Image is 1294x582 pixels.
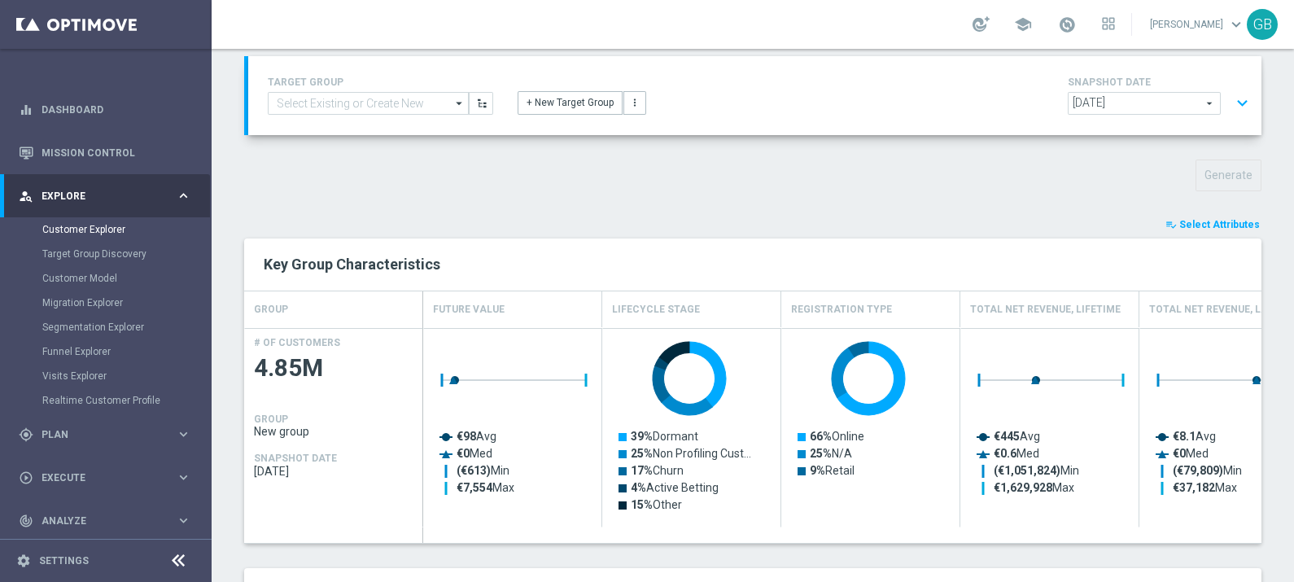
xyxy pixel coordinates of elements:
a: Visits Explorer [42,370,169,383]
tspan: 25% [631,447,653,460]
tspan: €8.1 [1173,430,1196,443]
span: keyboard_arrow_down [1227,15,1245,33]
div: Execute [19,470,176,485]
a: Realtime Customer Profile [42,394,169,407]
button: gps_fixed Plan keyboard_arrow_right [18,428,192,441]
div: Mission Control [19,131,191,174]
a: Mission Control [42,131,191,174]
tspan: 66% [810,430,832,443]
text: Non Profiling Cust… [631,447,751,460]
i: track_changes [19,514,33,528]
a: Settings [39,556,89,566]
text: Max [994,481,1074,494]
a: Funnel Explorer [42,345,169,358]
a: Migration Explorer [42,296,169,309]
input: Select Existing or Create New [268,92,469,115]
div: Customer Model [42,266,210,291]
span: Explore [42,191,176,201]
h4: SNAPSHOT DATE [254,453,337,464]
i: arrow_drop_down [452,93,468,114]
span: Analyze [42,516,176,526]
div: GB [1247,9,1278,40]
div: Customer Explorer [42,217,210,242]
h4: Registration Type [791,295,892,324]
div: Migration Explorer [42,291,210,315]
i: equalizer [19,103,33,117]
text: Max [457,481,514,494]
text: Avg [1173,430,1216,443]
button: person_search Explore keyboard_arrow_right [18,190,192,203]
a: Customer Model [42,272,169,285]
div: Target Group Discovery [42,242,210,266]
h4: TARGET GROUP [268,77,493,88]
i: keyboard_arrow_right [176,470,191,485]
text: Med [457,447,492,460]
div: Press SPACE to select this row. [244,328,423,527]
tspan: 17% [631,464,653,477]
text: Churn [631,464,684,477]
text: Other [631,498,682,511]
text: N/A [810,447,852,460]
tspan: €7,554 [457,481,493,494]
tspan: 9% [810,464,825,477]
button: + New Target Group [518,91,623,114]
h4: SNAPSHOT DATE [1068,77,1255,88]
tspan: €0.6 [994,447,1016,460]
div: Mission Control [18,147,192,160]
i: settings [16,554,31,568]
text: Max [1173,481,1237,494]
span: Execute [42,473,176,483]
text: Avg [457,430,496,443]
span: 2025-09-27 [254,465,413,478]
span: Plan [42,430,176,440]
text: Online [810,430,864,443]
text: Active Betting [631,481,719,494]
text: Min [994,464,1079,478]
h4: # OF CUSTOMERS [254,337,340,348]
tspan: €445 [994,430,1020,443]
button: more_vert [623,91,646,114]
a: [PERSON_NAME]keyboard_arrow_down [1148,12,1247,37]
div: Explore [19,189,176,203]
tspan: 4% [631,481,646,494]
div: Realtime Customer Profile [42,388,210,413]
text: Dormant [631,430,698,443]
button: equalizer Dashboard [18,103,192,116]
div: Dashboard [19,88,191,131]
div: Segmentation Explorer [42,315,210,339]
div: TARGET GROUP arrow_drop_down + New Target Group more_vert SNAPSHOT DATE arrow_drop_down expand_more [268,72,1242,119]
i: keyboard_arrow_right [176,427,191,442]
text: Avg [994,430,1040,443]
h2: Key Group Characteristics [264,255,1242,274]
tspan: €37,182 [1173,481,1215,494]
tspan: €98 [457,430,476,443]
tspan: (€613) [457,464,491,478]
tspan: €0 [457,447,470,460]
i: more_vert [629,97,640,108]
button: playlist_add_check Select Attributes [1164,216,1261,234]
text: Med [1173,447,1209,460]
h4: GROUP [254,414,288,425]
span: school [1014,15,1032,33]
text: Med [994,447,1039,460]
div: Visits Explorer [42,364,210,388]
tspan: 39% [631,430,653,443]
i: play_circle_outline [19,470,33,485]
tspan: €0 [1173,447,1186,460]
span: Select Attributes [1179,219,1260,230]
text: Retail [810,464,855,477]
text: Min [457,464,509,478]
tspan: 25% [810,447,832,460]
span: 4.85M [254,352,413,384]
text: Min [1173,464,1242,478]
button: track_changes Analyze keyboard_arrow_right [18,514,192,527]
button: play_circle_outline Execute keyboard_arrow_right [18,471,192,484]
a: Target Group Discovery [42,247,169,260]
i: playlist_add_check [1165,219,1177,230]
tspan: (€79,809) [1173,464,1223,478]
a: Dashboard [42,88,191,131]
tspan: €1,629,928 [994,481,1052,494]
